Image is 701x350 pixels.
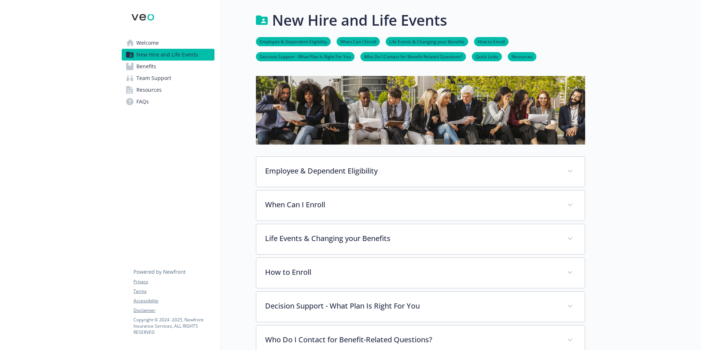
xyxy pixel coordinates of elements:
[122,49,214,61] a: New Hire and Life Events
[133,317,214,335] p: Copyright © 2024 - 2025 , Newfront Insurance Services, ALL RIGHTS RESERVED
[122,37,214,49] a: Welcome
[133,298,214,304] a: Accessibility
[136,37,159,49] span: Welcome
[360,53,466,60] a: Who Do I Contact for Benefit-Related Questions?
[337,38,380,45] a: When Can I Enroll
[265,300,558,311] p: Decision Support - What Plan Is Right For You
[136,72,171,84] span: Team Support
[136,84,162,96] span: Resources
[122,61,214,72] a: Benefits
[265,267,558,278] p: How to Enroll
[265,199,558,210] p: When Can I Enroll
[256,292,585,322] div: Decision Support - What Plan Is Right For You
[272,9,447,31] h1: New Hire and Life Events
[265,233,558,244] p: Life Events & Changing your Benefits
[122,96,214,107] a: FAQs
[265,165,558,176] p: Employee & Dependent Eligibility
[256,38,331,45] a: Employee & Dependent Eligibility
[256,224,585,254] div: Life Events & Changing your Benefits
[256,53,355,60] a: Decision Support - What Plan Is Right For You
[133,288,214,295] a: Terms
[133,278,214,285] a: Privacy
[472,53,502,60] a: Quick Links
[136,96,149,107] span: FAQs
[136,49,198,61] span: New Hire and Life Events
[508,53,536,60] a: Resources
[256,76,585,145] img: new hire page banner
[474,38,509,45] a: How to Enroll
[265,334,558,345] p: Who Do I Contact for Benefit-Related Questions?
[256,157,585,187] div: Employee & Dependent Eligibility
[122,84,214,96] a: Resources
[136,61,156,72] span: Benefits
[122,72,214,84] a: Team Support
[386,38,468,45] a: Life Events & Changing your Benefits
[256,258,585,288] div: How to Enroll
[133,307,214,314] a: Disclaimer
[256,190,585,220] div: When Can I Enroll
